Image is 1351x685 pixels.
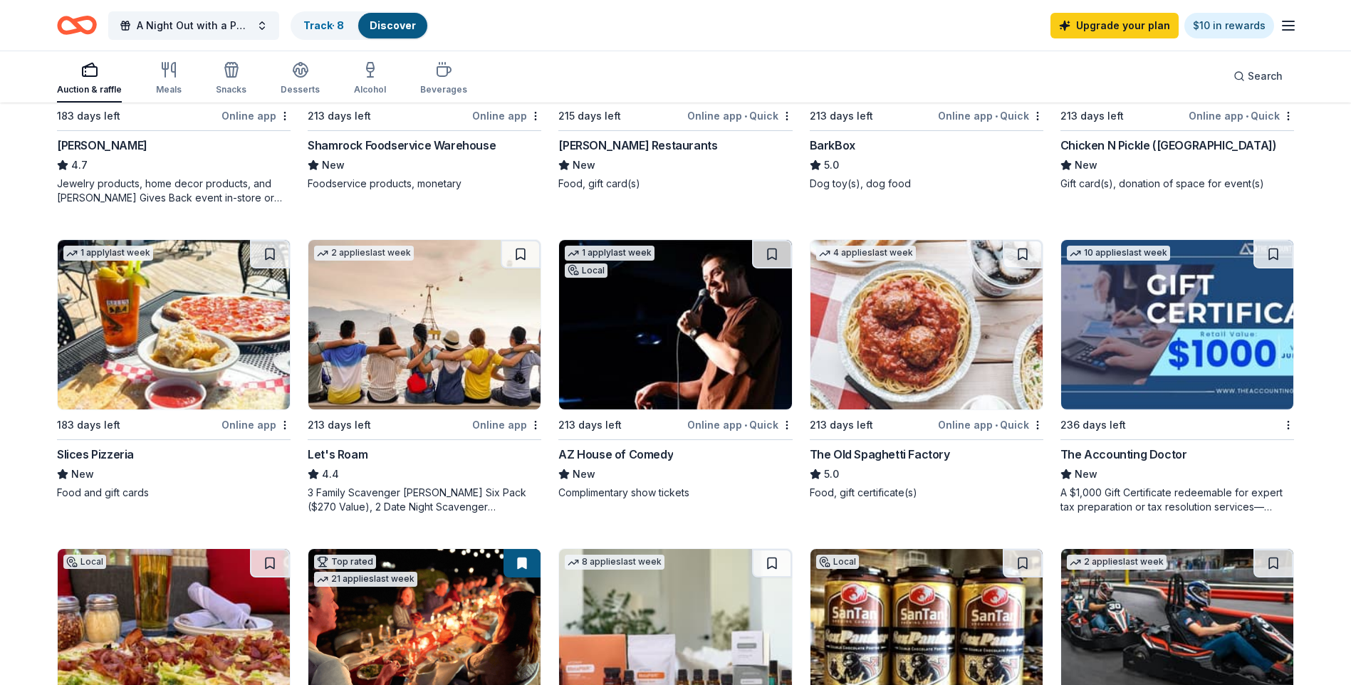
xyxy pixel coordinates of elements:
div: Top rated [314,555,376,569]
div: Online app Quick [687,416,793,434]
img: Image for Slices Pizzeria [58,240,290,409]
div: Jewelry products, home decor products, and [PERSON_NAME] Gives Back event in-store or online (or ... [57,177,291,205]
div: Gift card(s), donation of space for event(s) [1060,177,1294,191]
a: Image for The Old Spaghetti Factory4 applieslast week213 days leftOnline app•QuickThe Old Spaghet... [810,239,1043,500]
span: • [744,419,747,431]
a: Track· 8 [303,19,344,31]
button: Snacks [216,56,246,103]
span: • [995,110,998,122]
span: Search [1248,68,1283,85]
span: New [573,466,595,483]
div: 10 applies last week [1067,246,1170,261]
span: 4.4 [322,466,339,483]
img: Image for Let's Roam [308,240,541,409]
div: 213 days left [810,417,873,434]
div: Beverages [420,84,467,95]
button: Search [1222,62,1294,90]
div: Food, gift certificate(s) [810,486,1043,500]
div: Meals [156,84,182,95]
div: The Old Spaghetti Factory [810,446,950,463]
div: Slices Pizzeria [57,446,134,463]
a: Upgrade your plan [1050,13,1179,38]
div: 213 days left [1060,108,1124,125]
a: Image for Slices Pizzeria1 applylast week183 days leftOnline appSlices PizzeriaNewFood and gift c... [57,239,291,500]
div: Online app Quick [938,107,1043,125]
div: Online app Quick [938,416,1043,434]
div: The Accounting Doctor [1060,446,1187,463]
div: Complimentary show tickets [558,486,792,500]
span: 5.0 [824,466,839,483]
div: 8 applies last week [565,555,664,570]
div: BarkBox [810,137,855,154]
div: 213 days left [308,108,371,125]
span: • [995,419,998,431]
span: New [71,466,94,483]
div: Online app Quick [687,107,793,125]
button: Meals [156,56,182,103]
div: 1 apply last week [63,246,153,261]
div: Food and gift cards [57,486,291,500]
div: Online app [221,107,291,125]
div: Desserts [281,84,320,95]
button: Alcohol [354,56,386,103]
button: Track· 8Discover [291,11,429,40]
div: 213 days left [810,108,873,125]
div: Local [565,263,607,278]
div: Online app Quick [1189,107,1294,125]
div: 183 days left [57,108,120,125]
span: New [573,157,595,174]
span: 5.0 [824,157,839,174]
div: Auction & raffle [57,84,122,95]
div: Online app [221,416,291,434]
a: Image for AZ House of Comedy1 applylast weekLocal213 days leftOnline app•QuickAZ House of ComedyN... [558,239,792,500]
div: 213 days left [308,417,371,434]
span: 4.7 [71,157,88,174]
div: 213 days left [558,417,622,434]
div: Snacks [216,84,246,95]
a: Image for The Accounting Doctor10 applieslast week236 days leftThe Accounting DoctorNewA $1,000 G... [1060,239,1294,514]
span: A Night Out with a Purpose: Inaugural BASIS Charter Schools Gala [137,17,251,34]
div: 215 days left [558,108,621,125]
div: A $1,000 Gift Certificate redeemable for expert tax preparation or tax resolution services—recipi... [1060,486,1294,514]
span: • [1246,110,1248,122]
a: $10 in rewards [1184,13,1274,38]
div: 236 days left [1060,417,1126,434]
div: 21 applies last week [314,572,417,587]
div: 2 applies last week [314,246,414,261]
div: 4 applies last week [816,246,916,261]
div: Local [63,555,106,569]
span: • [744,110,747,122]
span: New [322,157,345,174]
span: New [1075,466,1097,483]
div: Chicken N Pickle ([GEOGRAPHIC_DATA]) [1060,137,1277,154]
button: A Night Out with a Purpose: Inaugural BASIS Charter Schools Gala [108,11,279,40]
div: [PERSON_NAME] [57,137,147,154]
div: Local [816,555,859,569]
button: Desserts [281,56,320,103]
a: Home [57,9,97,42]
div: AZ House of Comedy [558,446,673,463]
img: Image for The Accounting Doctor [1061,240,1293,409]
div: 3 Family Scavenger [PERSON_NAME] Six Pack ($270 Value), 2 Date Night Scavenger [PERSON_NAME] Two ... [308,486,541,514]
div: 2 applies last week [1067,555,1167,570]
button: Beverages [420,56,467,103]
div: Let's Roam [308,446,367,463]
button: Auction & raffle [57,56,122,103]
img: Image for The Old Spaghetti Factory [810,240,1043,409]
img: Image for AZ House of Comedy [559,240,791,409]
span: New [1075,157,1097,174]
div: Foodservice products, monetary [308,177,541,191]
div: Shamrock Foodservice Warehouse [308,137,496,154]
div: Food, gift card(s) [558,177,792,191]
div: Online app [472,107,541,125]
div: [PERSON_NAME] Restaurants [558,137,717,154]
a: Discover [370,19,416,31]
div: 183 days left [57,417,120,434]
a: Image for Let's Roam2 applieslast week213 days leftOnline appLet's Roam4.43 Family Scavenger [PER... [308,239,541,514]
div: 1 apply last week [565,246,654,261]
div: Online app [472,416,541,434]
div: Alcohol [354,84,386,95]
div: Dog toy(s), dog food [810,177,1043,191]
